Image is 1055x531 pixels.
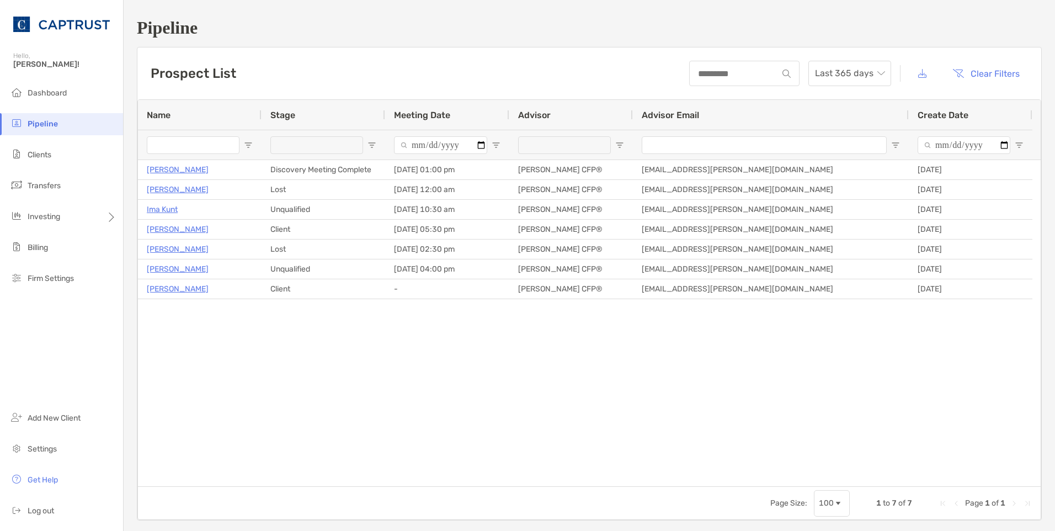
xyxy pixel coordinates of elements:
div: Discovery Meeting Complete [262,160,385,179]
p: [PERSON_NAME] [147,262,209,276]
div: [EMAIL_ADDRESS][PERSON_NAME][DOMAIN_NAME] [633,160,909,179]
img: settings icon [10,442,23,455]
h1: Pipeline [137,18,1042,38]
div: [DATE] 10:30 am [385,200,509,219]
span: 1 [1000,498,1005,508]
div: [DATE] [909,220,1032,239]
img: get-help icon [10,472,23,486]
div: Client [262,220,385,239]
input: Advisor Email Filter Input [642,136,887,154]
img: investing icon [10,209,23,222]
div: [EMAIL_ADDRESS][PERSON_NAME][DOMAIN_NAME] [633,240,909,259]
div: Unqualified [262,259,385,279]
div: Previous Page [952,499,961,508]
button: Open Filter Menu [492,141,500,150]
div: [PERSON_NAME] CFP® [509,240,633,259]
span: Investing [28,212,60,221]
span: of [898,498,905,508]
span: Page [965,498,983,508]
button: Open Filter Menu [891,141,900,150]
div: 100 [819,498,834,508]
div: Page Size [814,490,850,517]
div: [PERSON_NAME] CFP® [509,160,633,179]
div: [DATE] 02:30 pm [385,240,509,259]
div: [PERSON_NAME] CFP® [509,180,633,199]
span: Settings [28,444,57,454]
div: First Page [939,499,947,508]
span: Stage [270,110,295,120]
div: [EMAIL_ADDRESS][PERSON_NAME][DOMAIN_NAME] [633,200,909,219]
div: Last Page [1023,499,1032,508]
div: [PERSON_NAME] CFP® [509,200,633,219]
a: [PERSON_NAME] [147,282,209,296]
input: Meeting Date Filter Input [394,136,487,154]
span: to [883,498,890,508]
span: Transfers [28,181,61,190]
div: [DATE] [909,180,1032,199]
button: Open Filter Menu [615,141,624,150]
span: [PERSON_NAME]! [13,60,116,69]
div: - [385,279,509,299]
div: Client [262,279,385,299]
div: Next Page [1010,499,1019,508]
div: [DATE] [909,240,1032,259]
div: [EMAIL_ADDRESS][PERSON_NAME][DOMAIN_NAME] [633,220,909,239]
span: Create Date [918,110,968,120]
span: Get Help [28,475,58,485]
div: [DATE] 05:30 pm [385,220,509,239]
input: Create Date Filter Input [918,136,1010,154]
a: [PERSON_NAME] [147,183,209,197]
img: add_new_client icon [10,411,23,424]
span: 7 [892,498,897,508]
span: Pipeline [28,119,58,129]
div: [EMAIL_ADDRESS][PERSON_NAME][DOMAIN_NAME] [633,259,909,279]
div: Unqualified [262,200,385,219]
h3: Prospect List [151,66,236,81]
img: input icon [782,70,791,78]
img: clients icon [10,147,23,161]
span: Last 365 days [815,61,885,86]
a: [PERSON_NAME] [147,222,209,236]
div: [DATE] 12:00 am [385,180,509,199]
img: logout icon [10,503,23,517]
div: [DATE] [909,160,1032,179]
div: Page Size: [770,498,807,508]
input: Name Filter Input [147,136,239,154]
span: Advisor [518,110,551,120]
div: [EMAIL_ADDRESS][PERSON_NAME][DOMAIN_NAME] [633,180,909,199]
button: Clear Filters [944,61,1028,86]
div: [DATE] [909,259,1032,279]
span: Name [147,110,170,120]
div: [DATE] 04:00 pm [385,259,509,279]
span: 7 [907,498,912,508]
a: [PERSON_NAME] [147,163,209,177]
a: [PERSON_NAME] [147,242,209,256]
img: dashboard icon [10,86,23,99]
div: [DATE] [909,279,1032,299]
span: Dashboard [28,88,67,98]
div: [DATE] 01:00 pm [385,160,509,179]
span: Advisor Email [642,110,699,120]
span: 1 [876,498,881,508]
img: transfers icon [10,178,23,192]
div: [PERSON_NAME] CFP® [509,279,633,299]
a: Ima Kunt [147,203,178,216]
span: of [992,498,999,508]
button: Open Filter Menu [1015,141,1024,150]
span: Log out [28,506,54,516]
div: [DATE] [909,200,1032,219]
span: Add New Client [28,413,81,423]
img: pipeline icon [10,116,23,130]
button: Open Filter Menu [244,141,253,150]
span: 1 [985,498,990,508]
span: Billing [28,243,48,252]
div: Lost [262,240,385,259]
span: Clients [28,150,51,160]
div: [PERSON_NAME] CFP® [509,259,633,279]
